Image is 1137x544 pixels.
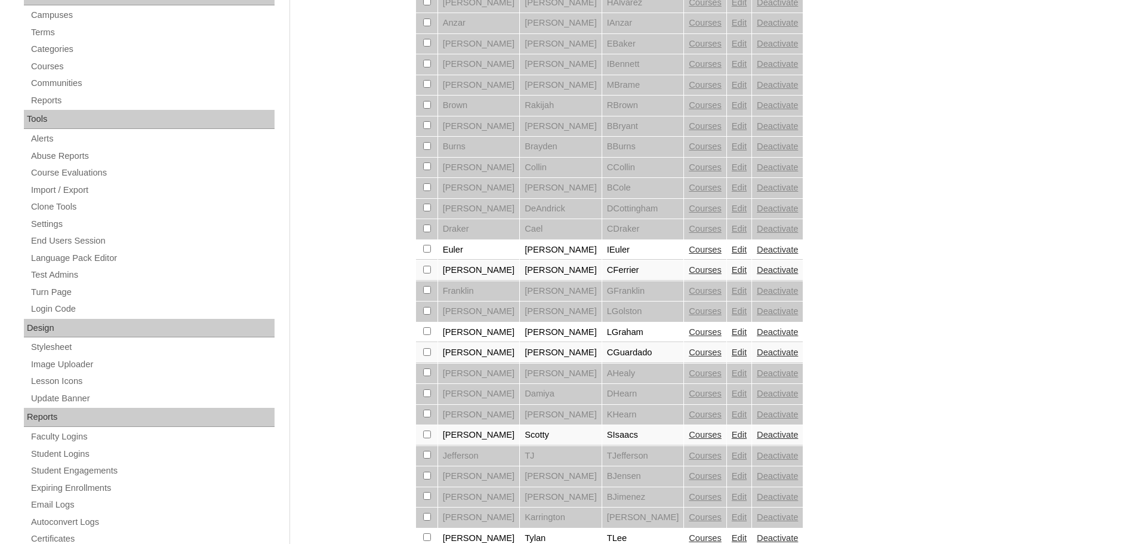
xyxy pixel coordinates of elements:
[30,340,275,355] a: Stylesheet
[30,391,275,406] a: Update Banner
[30,374,275,389] a: Lesson Icons
[30,447,275,462] a: Student Logins
[602,219,684,239] td: CDraker
[732,512,747,522] a: Edit
[602,343,684,363] td: CGuardado
[689,348,722,357] a: Courses
[732,430,747,439] a: Edit
[602,54,684,75] td: IBennett
[30,76,275,91] a: Communities
[520,302,602,322] td: [PERSON_NAME]
[689,100,722,110] a: Courses
[689,245,722,254] a: Courses
[438,302,520,322] td: [PERSON_NAME]
[689,59,722,69] a: Courses
[757,348,798,357] a: Deactivate
[602,13,684,33] td: IAnzar
[757,18,798,27] a: Deactivate
[438,508,520,528] td: [PERSON_NAME]
[520,54,602,75] td: [PERSON_NAME]
[520,446,602,466] td: TJ
[438,322,520,343] td: [PERSON_NAME]
[732,286,747,296] a: Edit
[438,34,520,54] td: [PERSON_NAME]
[732,471,747,481] a: Edit
[520,199,602,219] td: DeAndrick
[30,183,275,198] a: Import / Export
[520,158,602,178] td: Collin
[30,8,275,23] a: Campuses
[602,281,684,302] td: GFranklin
[520,405,602,425] td: [PERSON_NAME]
[602,446,684,466] td: TJefferson
[757,368,798,378] a: Deactivate
[689,368,722,378] a: Courses
[30,251,275,266] a: Language Pack Editor
[732,410,747,419] a: Edit
[689,265,722,275] a: Courses
[30,285,275,300] a: Turn Page
[689,306,722,316] a: Courses
[689,142,722,151] a: Courses
[602,240,684,260] td: IEuler
[689,492,722,502] a: Courses
[689,39,722,48] a: Courses
[732,224,747,233] a: Edit
[602,322,684,343] td: LGraham
[438,425,520,445] td: [PERSON_NAME]
[757,39,798,48] a: Deactivate
[520,508,602,528] td: Karrington
[438,240,520,260] td: Euler
[520,487,602,508] td: [PERSON_NAME]
[30,199,275,214] a: Clone Tools
[757,224,798,233] a: Deactivate
[757,471,798,481] a: Deactivate
[30,42,275,57] a: Categories
[689,533,722,543] a: Courses
[732,492,747,502] a: Edit
[438,487,520,508] td: [PERSON_NAME]
[438,178,520,198] td: [PERSON_NAME]
[602,487,684,508] td: BJimenez
[732,39,747,48] a: Edit
[602,508,684,528] td: [PERSON_NAME]
[732,265,747,275] a: Edit
[520,364,602,384] td: [PERSON_NAME]
[602,96,684,116] td: RBrown
[602,364,684,384] td: AHealy
[757,162,798,172] a: Deactivate
[520,34,602,54] td: [PERSON_NAME]
[757,306,798,316] a: Deactivate
[689,18,722,27] a: Courses
[689,410,722,419] a: Courses
[732,121,747,131] a: Edit
[732,18,747,27] a: Edit
[602,75,684,96] td: MBrame
[520,13,602,33] td: [PERSON_NAME]
[689,204,722,213] a: Courses
[757,204,798,213] a: Deactivate
[689,512,722,522] a: Courses
[732,80,747,90] a: Edit
[732,204,747,213] a: Edit
[732,327,747,337] a: Edit
[602,405,684,425] td: KHearn
[30,302,275,316] a: Login Code
[30,481,275,496] a: Expiring Enrollments
[757,80,798,90] a: Deactivate
[520,178,602,198] td: [PERSON_NAME]
[602,137,684,157] td: BBurns
[438,466,520,487] td: [PERSON_NAME]
[438,343,520,363] td: [PERSON_NAME]
[689,389,722,398] a: Courses
[520,116,602,137] td: [PERSON_NAME]
[757,100,798,110] a: Deactivate
[520,384,602,404] td: Damiya
[30,233,275,248] a: End Users Session
[732,183,747,192] a: Edit
[438,405,520,425] td: [PERSON_NAME]
[24,110,275,129] div: Tools
[438,13,520,33] td: Anzar
[602,466,684,487] td: BJensen
[30,93,275,108] a: Reports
